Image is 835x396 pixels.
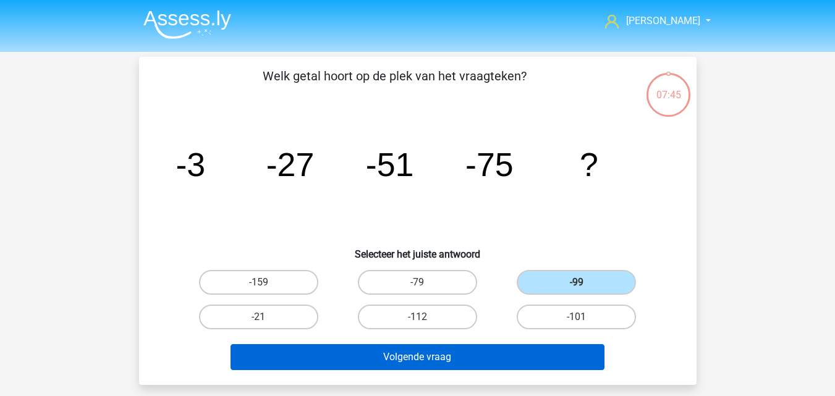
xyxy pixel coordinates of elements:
button: Volgende vraag [231,344,604,370]
label: -101 [517,305,636,329]
label: -21 [199,305,318,329]
label: -79 [358,270,477,295]
tspan: ? [580,146,598,183]
span: [PERSON_NAME] [626,15,700,27]
img: Assessly [143,10,231,39]
tspan: -75 [465,146,514,183]
tspan: -27 [266,146,314,183]
label: -159 [199,270,318,295]
a: [PERSON_NAME] [600,14,701,28]
h6: Selecteer het juiste antwoord [159,238,677,260]
label: -112 [358,305,477,329]
div: 07:45 [645,72,692,103]
p: Welk getal hoort op de plek van het vraagteken? [159,67,630,104]
label: -99 [517,270,636,295]
tspan: -51 [365,146,413,183]
tspan: -3 [176,146,205,183]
